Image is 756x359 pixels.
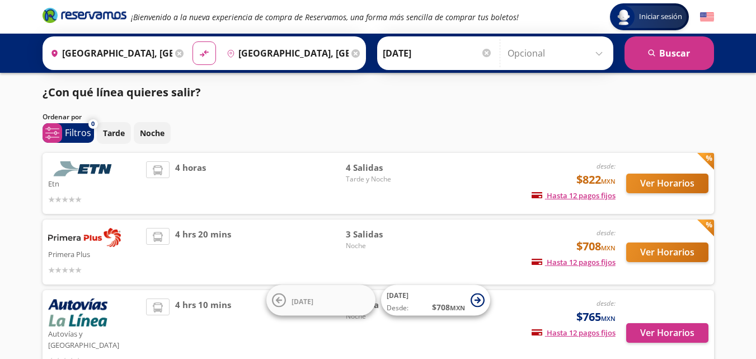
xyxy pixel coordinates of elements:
[576,171,616,188] span: $822
[97,122,131,144] button: Tarde
[532,257,616,267] span: Hasta 12 pagos fijos
[103,127,125,139] p: Tarde
[635,11,687,22] span: Iniciar sesión
[46,39,172,67] input: Buscar Origen
[346,311,424,321] span: Noche
[175,228,231,276] span: 4 hrs 20 mins
[532,328,616,338] span: Hasta 12 pagos fijos
[346,174,424,184] span: Tarde y Noche
[48,327,141,351] p: Autovías y [GEOGRAPHIC_DATA]
[508,39,608,67] input: Opcional
[601,314,616,323] small: MXN
[346,241,424,251] span: Noche
[222,39,349,67] input: Buscar Destino
[175,161,206,206] span: 4 horas
[43,84,201,101] p: ¿Con qué línea quieres salir?
[43,112,82,122] p: Ordenar por
[381,285,490,316] button: [DATE]Desde:$708MXN
[91,119,95,129] span: 0
[626,243,708,262] button: Ver Horarios
[292,296,313,306] span: [DATE]
[597,299,616,308] em: desde:
[134,122,171,144] button: Noche
[601,177,616,185] small: MXN
[597,161,616,171] em: desde:
[140,127,165,139] p: Noche
[43,7,126,27] a: Brand Logo
[131,12,519,22] em: ¡Bienvenido a la nueva experiencia de compra de Reservamos, una forma más sencilla de comprar tus...
[432,301,465,313] span: $ 708
[626,174,708,193] button: Ver Horarios
[532,190,616,201] span: Hasta 12 pagos fijos
[48,299,107,327] img: Autovías y La Línea
[576,309,616,325] span: $765
[65,126,91,139] p: Filtros
[387,291,408,300] span: [DATE]
[266,285,375,316] button: [DATE]
[601,244,616,252] small: MXN
[597,228,616,237] em: desde:
[48,176,141,190] p: Etn
[43,7,126,24] i: Brand Logo
[43,123,94,143] button: 0Filtros
[48,161,121,176] img: Etn
[576,238,616,255] span: $708
[48,228,121,247] img: Primera Plus
[48,247,141,260] p: Primera Plus
[346,228,424,241] span: 3 Salidas
[624,36,714,70] button: Buscar
[383,39,492,67] input: Elegir Fecha
[387,303,408,313] span: Desde:
[700,10,714,24] button: English
[346,161,424,174] span: 4 Salidas
[450,304,465,312] small: MXN
[626,323,708,343] button: Ver Horarios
